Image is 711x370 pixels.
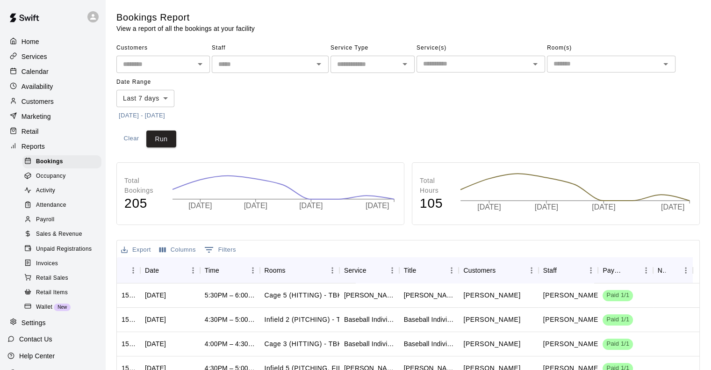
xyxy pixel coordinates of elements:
[22,256,105,271] a: Invoices
[200,257,260,283] div: Time
[122,315,136,324] div: 1512188
[659,58,672,71] button: Open
[145,315,166,324] div: Fri, Oct 10, 2025
[344,339,395,348] div: Baseball Individual HITTING - 30 minutes
[22,184,101,197] div: Activity
[116,109,167,123] button: [DATE] - [DATE]
[661,203,684,211] tspan: [DATE]
[603,291,633,300] span: Paid 1/1
[36,172,66,181] span: Occupancy
[22,213,101,226] div: Payroll
[36,215,54,225] span: Payroll
[22,52,47,61] p: Services
[22,285,105,300] a: Retail Items
[463,257,496,283] div: Customers
[398,58,411,71] button: Open
[7,80,98,94] a: Availability
[7,316,98,330] a: Settings
[312,58,325,71] button: Open
[344,257,366,283] div: Service
[626,264,639,277] button: Sort
[7,94,98,109] a: Customers
[122,264,135,277] button: Sort
[7,124,98,138] a: Retail
[205,290,255,300] div: 5:30PM – 6:00PM
[385,263,399,277] button: Menu
[124,176,163,196] p: Total Bookings
[260,257,339,283] div: Rooms
[463,339,520,349] p: Carter Grady
[7,50,98,64] a: Services
[404,257,417,283] div: Title
[7,35,98,49] div: Home
[36,186,55,196] span: Activity
[679,263,693,277] button: Menu
[194,58,207,71] button: Open
[477,203,501,211] tspan: [DATE]
[22,170,101,183] div: Occupancy
[543,257,557,283] div: Staff
[19,334,52,344] p: Contact Us
[603,257,625,283] div: Payment
[299,202,323,210] tspan: [DATE]
[122,339,136,348] div: 1511360
[219,264,232,277] button: Sort
[145,339,166,348] div: Fri, Oct 10, 2025
[116,90,174,107] div: Last 7 days
[36,157,63,167] span: Bookings
[22,286,101,299] div: Retail Items
[22,271,105,285] a: Retail Sales
[22,155,101,168] div: Bookings
[22,169,105,183] a: Occupancy
[603,315,633,324] span: Paid 1/1
[344,315,395,324] div: Baseball Individual PITCHING - 30 minutes
[463,290,520,300] p: Mariah Gaines
[598,257,653,283] div: Payment
[22,228,101,241] div: Sales & Revenue
[658,257,666,283] div: Notes
[22,67,49,76] p: Calendar
[7,139,98,153] a: Reports
[22,37,39,46] p: Home
[205,257,219,283] div: Time
[420,176,451,196] p: Total Hours
[146,131,176,148] button: Run
[36,303,52,312] span: Wallet
[496,264,509,277] button: Sort
[543,290,600,300] p: Maddie Power
[116,11,255,24] h5: Bookings Report
[22,257,101,270] div: Invoices
[404,339,454,348] div: Baseball Individual HITTING - 30 minutes
[417,41,545,56] span: Service(s)
[186,263,200,277] button: Menu
[22,97,54,106] p: Customers
[188,202,212,210] tspan: [DATE]
[7,65,98,79] a: Calendar
[19,351,55,361] p: Help Center
[212,41,329,56] span: Staff
[603,340,633,348] span: Paid 1/1
[7,109,98,123] a: Marketing
[330,41,415,56] span: Service Type
[116,131,146,148] button: Clear
[140,257,200,283] div: Date
[22,242,105,256] a: Unpaid Registrations
[547,41,675,56] span: Room(s)
[22,301,101,314] div: WalletNew
[36,230,82,239] span: Sales & Revenue
[36,245,92,254] span: Unpaid Registrations
[22,112,51,121] p: Marketing
[205,315,255,324] div: 4:30PM – 5:00PM
[404,315,454,324] div: Baseball Individual PITCHING - 30 minutes
[543,339,600,349] p: Cory Harris
[36,201,66,210] span: Attendance
[463,315,520,325] p: Theo Pulliam
[265,315,350,325] p: Infield 2 (PITCHING) - TBK
[145,290,166,300] div: Fri, Oct 10, 2025
[339,257,399,283] div: Service
[22,184,105,198] a: Activity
